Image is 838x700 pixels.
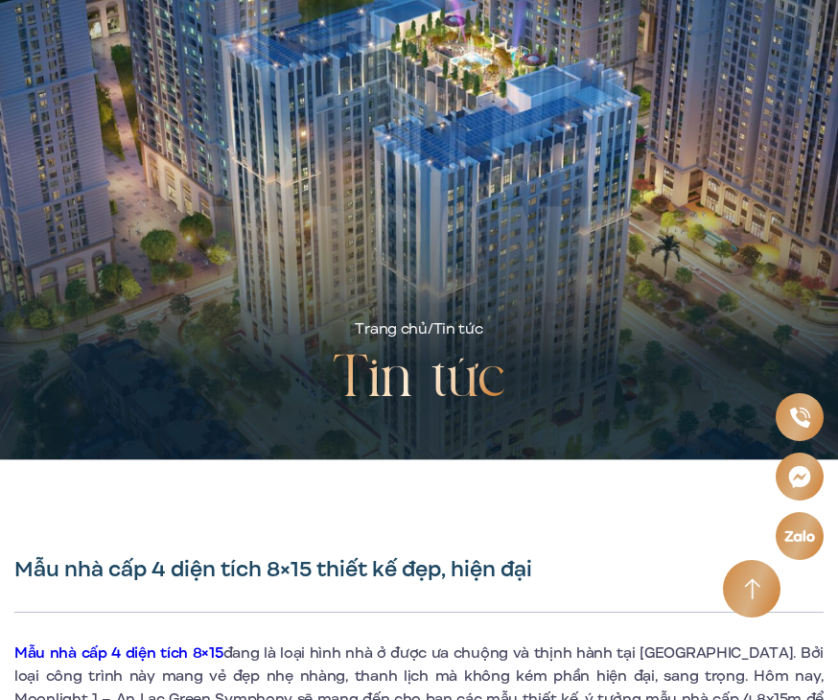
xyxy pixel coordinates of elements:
img: Messenger icon [787,464,811,488]
img: Phone icon [789,407,810,428]
span: Tin tức [433,318,483,339]
h2: Tin tức [333,341,505,418]
div: / [355,318,482,341]
img: Zalo icon [783,529,816,542]
a: Trang chủ [355,318,427,339]
a: Mẫu nhà cấp 4 diện tích 8×15 [14,642,223,664]
h1: Mẫu nhà cấp 4 diện tích 8×15 thiết kế đẹp, hiện đại [14,556,824,583]
img: Arrow icon [744,578,760,600]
